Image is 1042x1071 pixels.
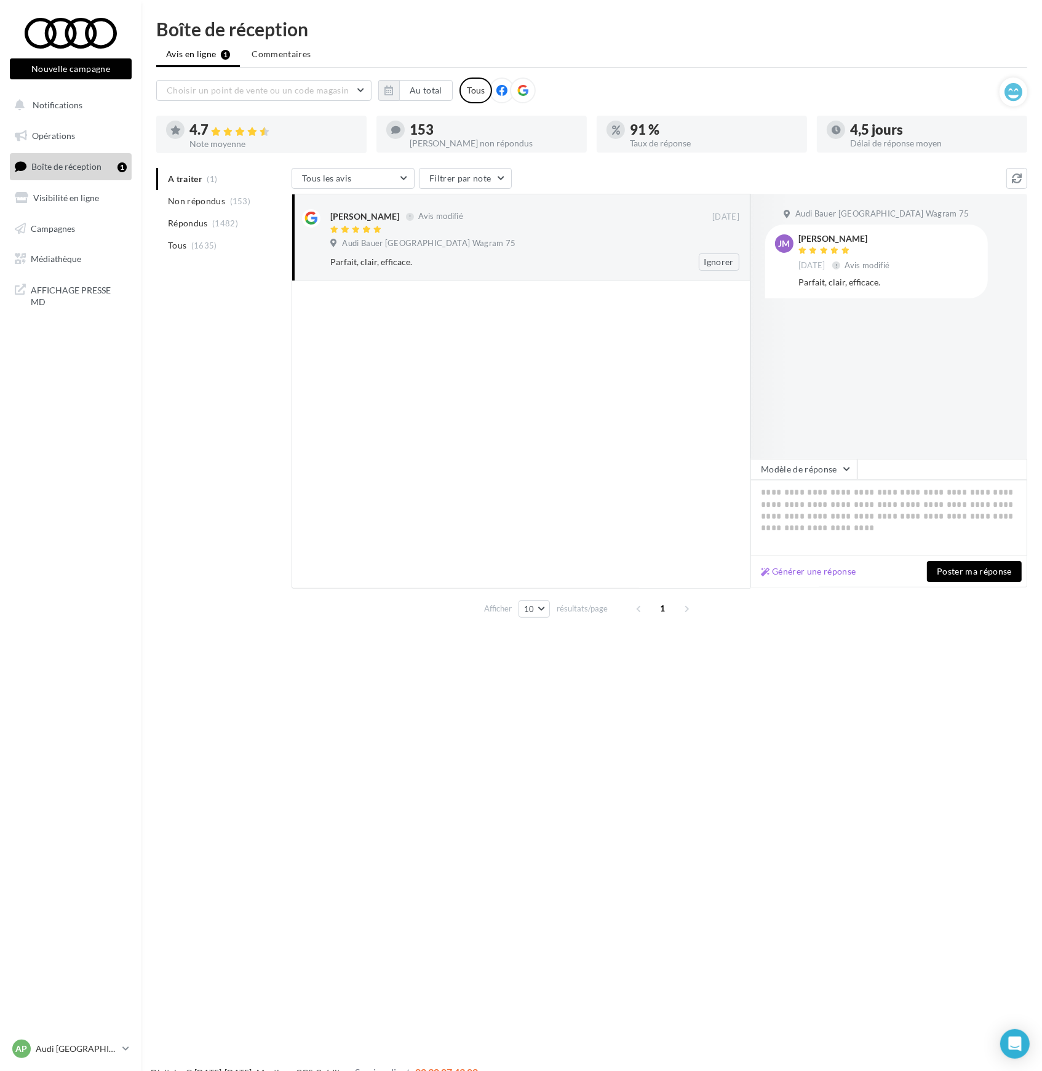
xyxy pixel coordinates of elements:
[779,237,790,250] span: JM
[927,561,1022,582] button: Poster ma réponse
[519,600,550,618] button: 10
[378,80,453,101] button: Au total
[156,80,372,101] button: Choisir un point de vente ou un code magasin
[167,85,349,95] span: Choisir un point de vente ou un code magasin
[399,80,453,101] button: Au total
[16,1043,28,1055] span: AP
[798,234,893,243] div: [PERSON_NAME]
[1000,1029,1030,1059] div: Open Intercom Messenger
[31,253,81,264] span: Médiathèque
[31,223,75,233] span: Campagnes
[484,603,512,615] span: Afficher
[750,459,857,480] button: Modèle de réponse
[168,239,186,252] span: Tous
[653,599,673,618] span: 1
[33,193,99,203] span: Visibilité en ligne
[7,246,134,272] a: Médiathèque
[850,123,1017,137] div: 4,5 jours
[31,282,127,308] span: AFFICHAGE PRESSE MD
[524,604,535,614] span: 10
[419,168,512,189] button: Filtrer par note
[845,260,890,270] span: Avis modifié
[32,130,75,141] span: Opérations
[189,140,357,148] div: Note moyenne
[36,1043,117,1055] p: Audi [GEOGRAPHIC_DATA] 17
[168,195,225,207] span: Non répondus
[156,20,1027,38] div: Boîte de réception
[7,185,134,211] a: Visibilité en ligne
[330,256,659,268] div: Parfait, clair, efficace.
[712,212,739,223] span: [DATE]
[31,161,101,172] span: Boîte de réception
[342,238,515,249] span: Audi Bauer [GEOGRAPHIC_DATA] Wagram 75
[330,210,399,223] div: [PERSON_NAME]
[798,276,978,289] div: Parfait, clair, efficace.
[252,48,311,60] span: Commentaires
[699,253,739,271] button: Ignorer
[418,212,463,221] span: Avis modifié
[7,123,134,149] a: Opérations
[630,123,797,137] div: 91 %
[212,218,238,228] span: (1482)
[630,139,797,148] div: Taux de réponse
[33,100,82,110] span: Notifications
[7,92,129,118] button: Notifications
[756,564,861,579] button: Générer une réponse
[7,216,134,242] a: Campagnes
[191,241,217,250] span: (1635)
[10,58,132,79] button: Nouvelle campagne
[410,139,577,148] div: [PERSON_NAME] non répondus
[850,139,1017,148] div: Délai de réponse moyen
[168,217,208,229] span: Répondus
[7,277,134,313] a: AFFICHAGE PRESSE MD
[410,123,577,137] div: 153
[557,603,608,615] span: résultats/page
[302,173,352,183] span: Tous les avis
[798,260,825,271] span: [DATE]
[230,196,251,206] span: (153)
[292,168,415,189] button: Tous les avis
[189,123,357,137] div: 4.7
[117,162,127,172] div: 1
[10,1037,132,1061] a: AP Audi [GEOGRAPHIC_DATA] 17
[459,78,492,103] div: Tous
[795,209,969,220] span: Audi Bauer [GEOGRAPHIC_DATA] Wagram 75
[7,153,134,180] a: Boîte de réception1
